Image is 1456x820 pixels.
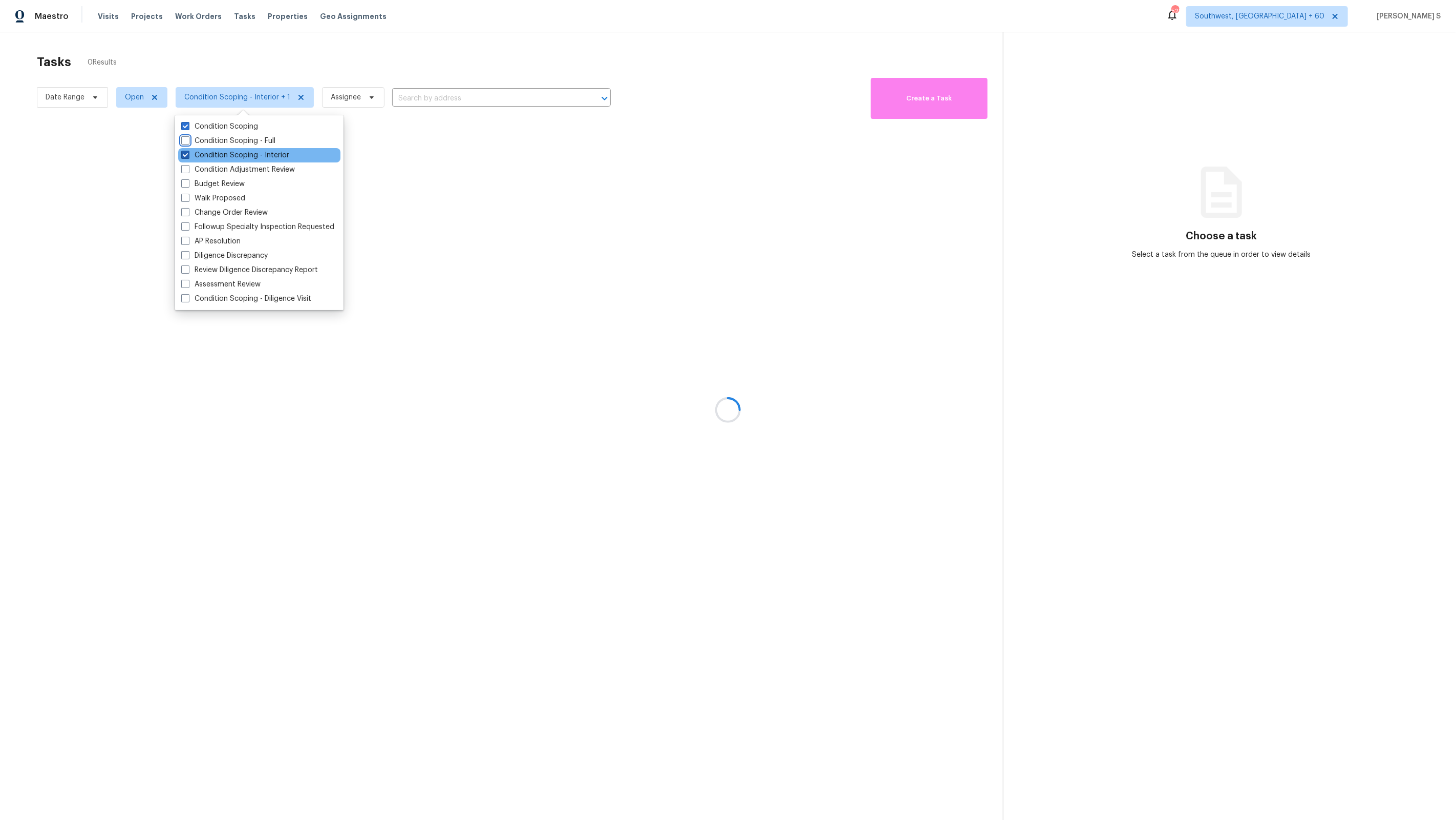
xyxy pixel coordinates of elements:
label: Condition Scoping - Diligence Visit [181,294,311,304]
label: Assessment Review [181,279,261,290]
label: Budget Review [181,179,245,189]
label: Condition Scoping - Full [181,136,275,146]
label: Review Diligence Discrepancy Report [181,265,318,275]
label: Diligence Discrepancy [181,251,268,261]
label: Condition Adjustment Review [181,165,295,175]
label: Change Order Review [181,208,268,218]
label: Walk Proposed [181,193,245,203]
label: Condition Scoping [181,121,258,132]
label: Condition Scoping - Interior [181,150,289,160]
label: Followup Specialty Inspection Requested [181,222,334,232]
label: AP Resolution [181,236,241,247]
div: 521 [1171,6,1179,16]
